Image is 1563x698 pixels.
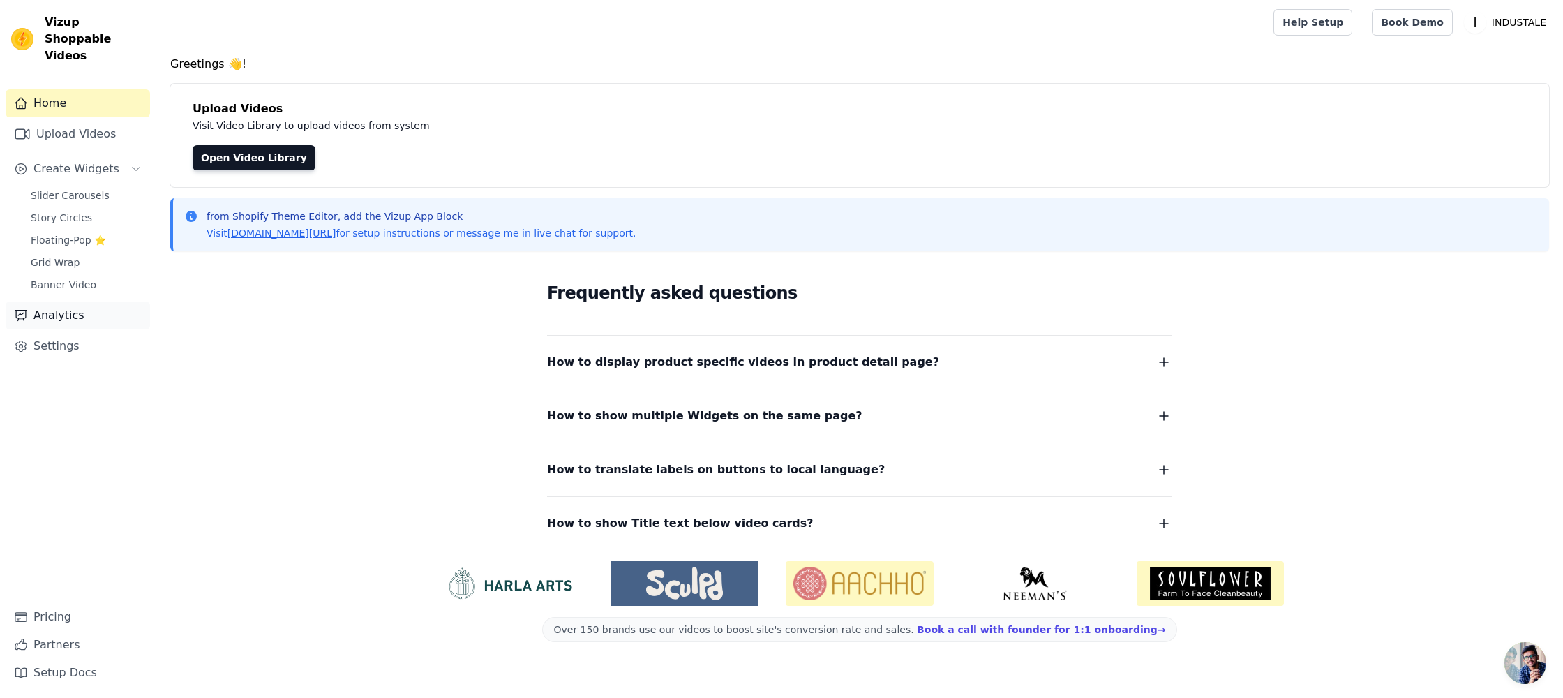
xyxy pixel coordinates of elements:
h2: Frequently asked questions [547,279,1172,307]
h4: Greetings 👋! [170,56,1549,73]
button: How to show Title text below video cards? [547,514,1172,533]
h4: Upload Videos [193,101,1527,117]
span: Slider Carousels [31,188,110,202]
a: [DOMAIN_NAME][URL] [227,228,336,239]
a: Upload Videos [6,120,150,148]
a: Analytics [6,302,150,329]
p: Visit Video Library to upload videos from system [193,117,818,134]
div: Open chat [1504,642,1546,684]
span: Create Widgets [33,161,119,177]
span: How to translate labels on buttons to local language? [547,460,885,480]
img: HarlaArts [435,567,583,600]
button: I INDUSTALE [1464,10,1552,35]
a: Slider Carousels [22,186,150,205]
p: Visit for setup instructions or message me in live chat for support. [207,226,636,240]
a: Settings [6,332,150,360]
a: Partners [6,631,150,659]
img: Vizup [11,28,33,50]
a: Setup Docs [6,659,150,687]
span: How to display product specific videos in product detail page? [547,352,939,372]
a: Book a call with founder for 1:1 onboarding [917,624,1165,635]
p: from Shopify Theme Editor, add the Vizup App Block [207,209,636,223]
span: Story Circles [31,211,92,225]
a: Grid Wrap [22,253,150,272]
a: Floating-Pop ⭐ [22,230,150,250]
button: How to show multiple Widgets on the same page? [547,406,1172,426]
span: Vizup Shoppable Videos [45,14,144,64]
img: Aachho [786,561,933,606]
img: Soulflower [1137,561,1284,606]
img: Neeman's [962,567,1109,600]
span: Grid Wrap [31,255,80,269]
a: Banner Video [22,275,150,295]
a: Home [6,89,150,117]
p: INDUSTALE [1486,10,1552,35]
button: How to display product specific videos in product detail page? [547,352,1172,372]
button: How to translate labels on buttons to local language? [547,460,1172,480]
span: How to show Title text below video cards? [547,514,814,533]
span: Banner Video [31,278,96,292]
img: Sculpd US [611,567,758,600]
a: Pricing [6,603,150,631]
a: Story Circles [22,208,150,228]
a: Open Video Library [193,145,315,170]
span: How to show multiple Widgets on the same page? [547,406,862,426]
a: Help Setup [1273,9,1352,36]
a: Book Demo [1372,9,1452,36]
button: Create Widgets [6,155,150,183]
span: Floating-Pop ⭐ [31,233,106,247]
text: I [1473,15,1476,29]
